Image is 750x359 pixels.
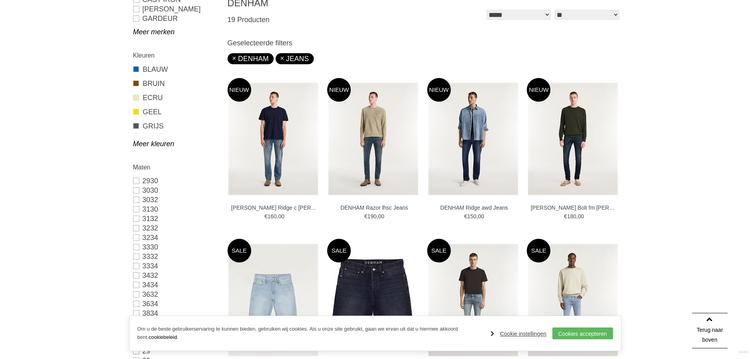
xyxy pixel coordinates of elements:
[133,242,218,252] a: 3330
[476,213,478,219] span: ,
[328,244,418,356] img: DENHAM Razor short fmbb Shorts
[133,121,218,131] a: GRIJS
[367,213,376,219] span: 190
[331,204,418,211] a: DENHAM Razor lhsc Jeans
[228,16,270,24] span: 19 Producten
[137,325,483,342] p: Om u de beste gebruikerservaring te kunnen bieden, gebruiken wij cookies. Als u onze site gebruik...
[133,27,218,37] a: Meer merken
[148,334,177,340] a: cookiebeleid
[578,213,584,219] span: 00
[133,50,218,60] h2: Kleuren
[431,204,517,211] a: DENHAM Ridge awd Jeans
[428,244,518,356] img: DENHAM Bolt vwc Jeans
[552,327,613,339] a: Cookies accepteren
[531,204,617,211] a: [PERSON_NAME] Bolt fm [PERSON_NAME]
[228,83,318,195] img: DENHAM Ridge c hadden Jeans
[133,107,218,117] a: GEEL
[428,83,518,195] img: DENHAM Ridge awd Jeans
[280,55,309,63] a: JEANS
[265,213,268,219] span: €
[267,213,276,219] span: 160
[133,280,218,290] a: 3434
[133,78,218,89] a: BRUIN
[133,4,218,14] a: [PERSON_NAME]
[133,162,218,172] h2: Maten
[133,14,218,23] a: GARDEUR
[491,328,546,340] a: Cookie instellingen
[378,213,384,219] span: 00
[738,347,748,357] a: Divide
[133,214,218,223] a: 3132
[464,213,467,219] span: €
[376,213,378,219] span: ,
[231,204,318,211] a: [PERSON_NAME] Ridge c [PERSON_NAME] [PERSON_NAME]
[364,213,367,219] span: €
[133,346,218,356] a: 29
[133,205,218,214] a: 3130
[133,176,218,186] a: 2930
[564,213,567,219] span: €
[133,195,218,205] a: 3032
[567,213,576,219] span: 180
[278,213,285,219] span: 00
[328,83,418,195] img: DENHAM Razor lhsc Jeans
[133,299,218,309] a: 3634
[133,139,218,149] a: Meer kleuren
[133,93,218,103] a: ECRU
[228,39,621,47] h3: Geselecteerde filters
[576,213,578,219] span: ,
[467,213,476,219] span: 150
[133,309,218,318] a: 3834
[528,83,618,195] img: DENHAM Bolt fm jack Jeans
[133,290,218,299] a: 3632
[133,252,218,261] a: 3332
[478,213,484,219] span: 00
[228,244,318,356] img: DENHAM Razor short fmfbi Shorts
[133,261,218,271] a: 3334
[692,313,728,348] a: Terug naar boven
[232,55,269,63] a: DENHAM
[133,271,218,280] a: 3432
[133,64,218,74] a: BLAUW
[277,213,278,219] span: ,
[133,223,218,233] a: 3232
[528,244,618,356] img: DENHAM Bolt hfml Jeans
[133,233,218,242] a: 3234
[133,186,218,195] a: 3030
